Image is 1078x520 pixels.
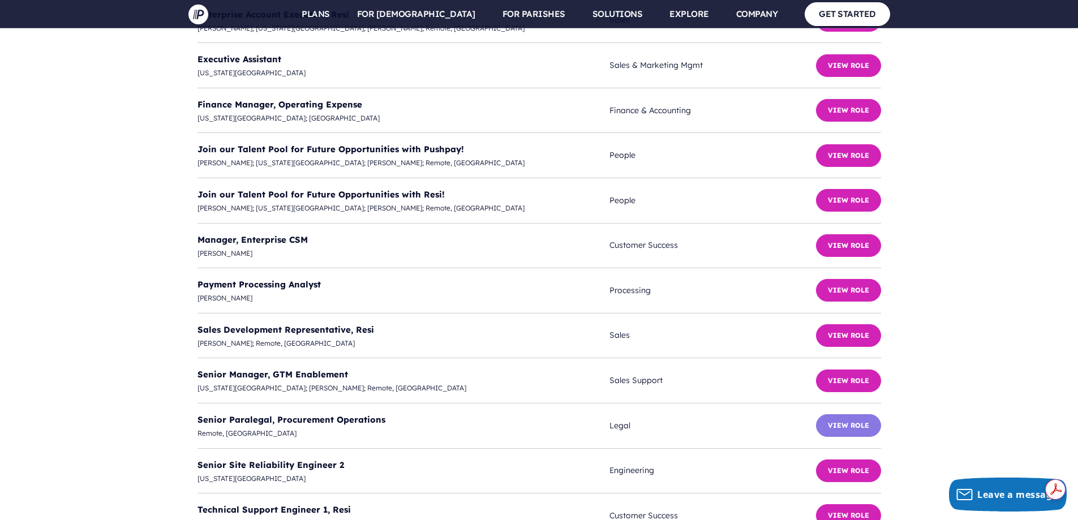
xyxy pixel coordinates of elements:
span: Customer Success [609,238,815,252]
span: [PERSON_NAME] [197,292,610,304]
a: Finance Manager, Operating Expense [197,99,362,110]
span: Processing [609,283,815,298]
button: View Role [816,99,881,122]
a: Sales Development Representative, Resi [197,324,374,335]
button: View Role [816,459,881,482]
span: [US_STATE][GEOGRAPHIC_DATA] [197,472,610,485]
button: View Role [816,414,881,437]
a: Payment Processing Analyst [197,279,321,290]
span: People [609,194,815,208]
span: Sales [609,328,815,342]
button: Leave a message! [949,478,1067,512]
a: Join our Talent Pool for Future Opportunities with Pushpay! [197,144,464,154]
span: [US_STATE][GEOGRAPHIC_DATA] [197,67,610,79]
button: View Role [816,369,881,392]
span: [US_STATE][GEOGRAPHIC_DATA]; [GEOGRAPHIC_DATA] [197,112,610,124]
span: [PERSON_NAME] [197,247,610,260]
a: Senior Site Reliability Engineer 2 [197,459,344,470]
span: Leave a message! [977,488,1061,501]
a: Technical Support Engineer 1, Resi [197,504,351,515]
span: Engineering [609,463,815,478]
a: Executive Assistant [197,54,281,65]
a: Manager, Enterprise CSM [197,234,308,245]
span: [PERSON_NAME]; [US_STATE][GEOGRAPHIC_DATA]; [PERSON_NAME]; Remote, [GEOGRAPHIC_DATA] [197,157,610,169]
button: View Role [816,234,881,257]
span: Sales Support [609,373,815,388]
span: [PERSON_NAME]; [US_STATE][GEOGRAPHIC_DATA]; [PERSON_NAME]; Remote, [GEOGRAPHIC_DATA] [197,202,610,214]
span: Legal [609,419,815,433]
button: View Role [816,324,881,347]
span: People [609,148,815,162]
button: View Role [816,189,881,212]
button: View Role [816,54,881,77]
button: View Role [816,144,881,167]
span: [US_STATE][GEOGRAPHIC_DATA]; [PERSON_NAME]; Remote, [GEOGRAPHIC_DATA] [197,382,610,394]
span: Sales & Marketing Mgmt [609,58,815,72]
a: Join our Talent Pool for Future Opportunities with Resi! [197,189,445,200]
a: Senior Paralegal, Procurement Operations [197,414,385,425]
span: [PERSON_NAME]; Remote, [GEOGRAPHIC_DATA] [197,337,610,350]
span: Finance & Accounting [609,104,815,118]
button: View Role [816,279,881,302]
span: Remote, [GEOGRAPHIC_DATA] [197,427,610,440]
a: GET STARTED [805,2,890,25]
a: Senior Manager, GTM Enablement [197,369,348,380]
